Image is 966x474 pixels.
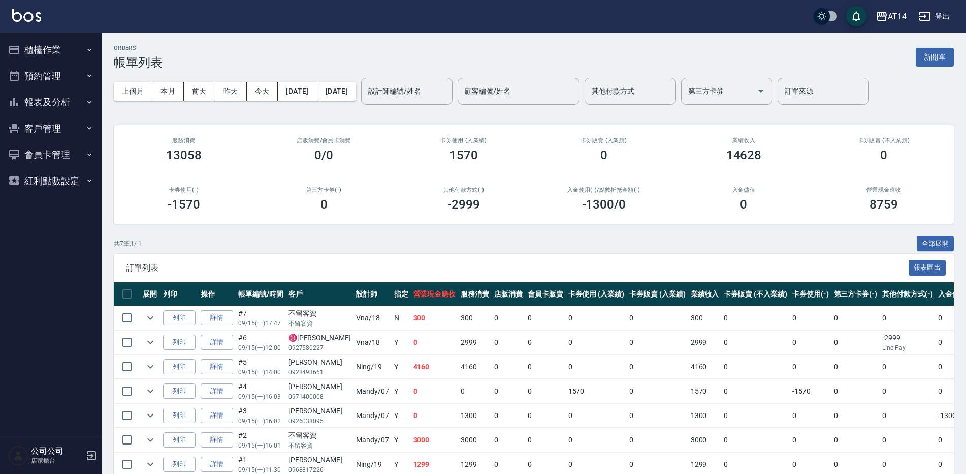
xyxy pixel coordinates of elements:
td: 2999 [688,331,722,354]
td: 1300 [688,404,722,428]
h2: 第三方卡券(-) [266,187,382,193]
a: 詳情 [201,457,233,472]
td: Mandy /07 [353,404,392,428]
td: 0 [721,404,789,428]
td: 0 [627,331,688,354]
button: 前天 [184,82,215,101]
button: expand row [143,310,158,325]
h3: 服務消費 [126,137,242,144]
h3: -1570 [168,197,200,212]
h5: 公司公司 [31,446,83,456]
td: 0 [831,404,880,428]
button: 列印 [163,359,196,375]
div: 不留客資 [288,430,351,441]
button: 本月 [152,82,184,101]
td: 300 [688,306,722,330]
td: 0 [790,404,831,428]
td: 0 [492,331,525,354]
p: 09/15 (一) 14:00 [238,368,283,377]
button: 報表匯出 [909,260,946,276]
th: 業績收入 [688,282,722,306]
th: 第三方卡券(-) [831,282,880,306]
button: expand row [143,408,158,423]
p: 0928493661 [288,368,351,377]
h3: -1300 /0 [582,197,626,212]
td: 0 [721,428,789,452]
th: 卡券販賣 (入業績) [627,282,688,306]
div: [PERSON_NAME] [288,357,351,368]
td: 4160 [411,355,459,379]
td: 300 [458,306,492,330]
td: 0 [525,355,566,379]
td: 0 [492,355,525,379]
button: 上個月 [114,82,152,101]
a: 詳情 [201,310,233,326]
td: 0 [831,355,880,379]
td: 1570 [566,379,627,403]
p: 09/15 (一) 16:02 [238,417,283,426]
th: 店販消費 [492,282,525,306]
td: -1570 [790,379,831,403]
a: 詳情 [201,383,233,399]
td: 0 [492,404,525,428]
p: 09/15 (一) 12:00 [238,343,283,352]
td: 0 [721,379,789,403]
div: ♓[PERSON_NAME] [288,333,351,343]
td: 0 [411,379,459,403]
td: #7 [236,306,286,330]
td: 0 [566,428,627,452]
img: Logo [12,9,41,22]
td: 0 [880,379,936,403]
td: 1300 [458,404,492,428]
button: 全部展開 [917,236,954,252]
a: 詳情 [201,359,233,375]
td: Y [392,428,411,452]
h2: 入金使用(-) /點數折抵金額(-) [546,187,662,193]
div: [PERSON_NAME] [288,455,351,465]
td: 3000 [411,428,459,452]
button: expand row [143,457,158,472]
th: 營業現金應收 [411,282,459,306]
td: 0 [525,404,566,428]
td: 0 [627,379,688,403]
td: 0 [627,355,688,379]
td: 0 [880,428,936,452]
h2: 其他付款方式(-) [406,187,522,193]
p: 0971400008 [288,392,351,401]
h3: 0 [740,197,747,212]
button: expand row [143,432,158,448]
td: 0 [831,306,880,330]
div: [PERSON_NAME] [288,406,351,417]
button: 櫃檯作業 [4,37,98,63]
p: 09/15 (一) 17:47 [238,319,283,328]
th: 卡券使用 (入業績) [566,282,627,306]
td: #3 [236,404,286,428]
button: 今天 [247,82,278,101]
td: 0 [525,428,566,452]
button: expand row [143,359,158,374]
h3: 0 [320,197,328,212]
td: Y [392,404,411,428]
img: Person [8,446,28,466]
button: 預約管理 [4,63,98,90]
td: -2999 [880,331,936,354]
td: #6 [236,331,286,354]
p: 共 7 筆, 1 / 1 [114,239,142,248]
h2: 店販消費 /會員卡消費 [266,137,382,144]
p: 不留客資 [288,319,351,328]
p: 0927580227 [288,343,351,352]
p: Line Pay [882,343,933,352]
td: 0 [566,306,627,330]
button: Open [753,83,769,99]
td: 0 [790,306,831,330]
td: Mandy /07 [353,379,392,403]
button: 列印 [163,310,196,326]
div: AT14 [888,10,907,23]
p: 店家櫃台 [31,456,83,465]
h2: 卡券販賣 (入業績) [546,137,662,144]
button: expand row [143,383,158,399]
td: 0 [721,331,789,354]
td: 0 [411,404,459,428]
td: 0 [627,428,688,452]
td: 0 [566,331,627,354]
